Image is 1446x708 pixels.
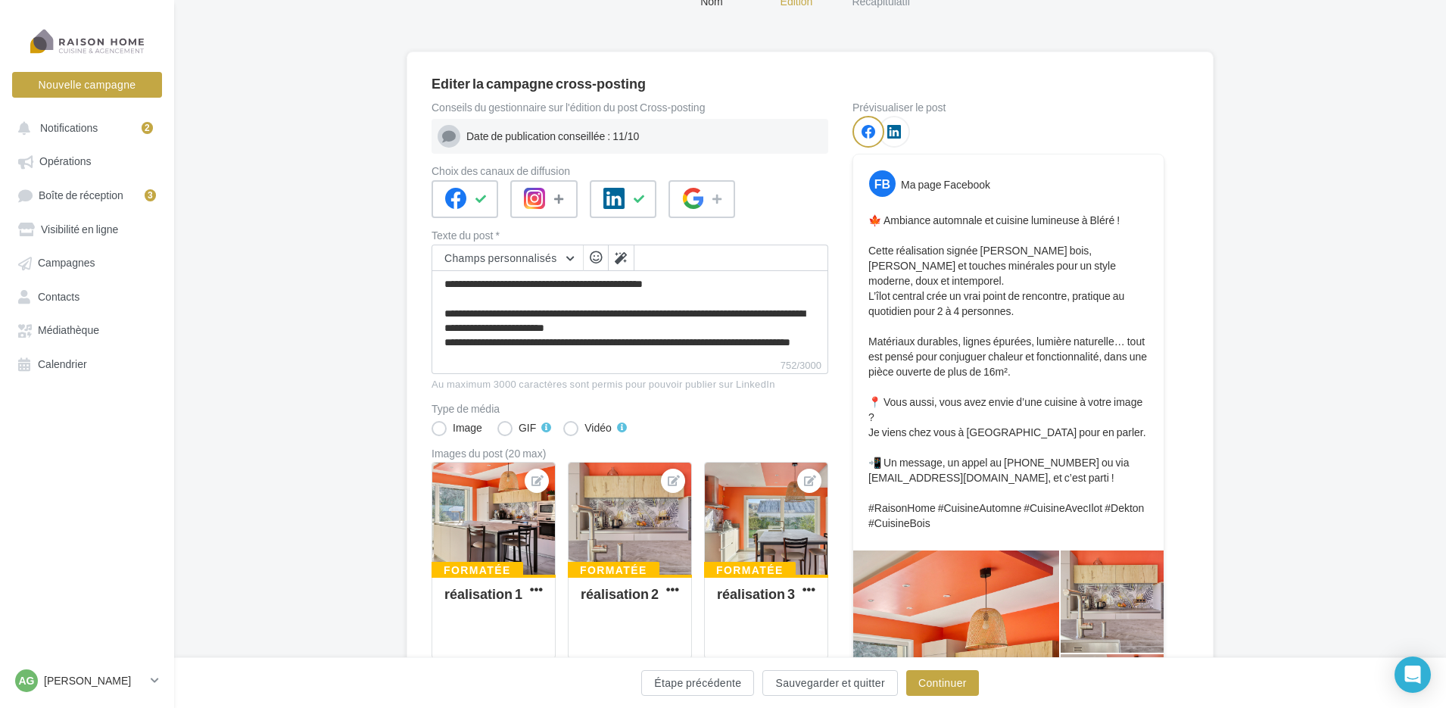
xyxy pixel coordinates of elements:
[39,155,91,168] span: Opérations
[581,585,659,602] div: réalisation 2
[444,585,522,602] div: réalisation 1
[868,213,1148,531] p: 🍁 Ambiance automnale et cuisine lumineuse à Bléré ! Cette réalisation signée [PERSON_NAME] bois, ...
[568,562,659,579] div: Formatée
[584,423,612,433] div: Vidéo
[1395,657,1431,693] div: Open Intercom Messenger
[432,357,828,374] label: 752/3000
[9,147,165,174] a: Opérations
[38,357,87,370] span: Calendrier
[906,670,979,696] button: Continuer
[9,181,165,209] a: Boîte de réception3
[717,585,795,602] div: réalisation 3
[432,230,828,241] label: Texte du post *
[869,170,896,197] div: FB
[432,448,828,459] div: Images du post (20 max)
[519,423,536,433] div: GIF
[9,114,159,141] button: Notifications 2
[142,122,153,134] div: 2
[432,102,828,113] div: Conseils du gestionnaire sur l'édition du post Cross-posting
[432,404,828,414] label: Type de média
[12,666,162,695] a: AG [PERSON_NAME]
[38,257,95,270] span: Campagnes
[466,129,822,144] div: Date de publication conseillée : 11/10
[762,670,897,696] button: Sauvegarder et quitter
[432,76,646,90] div: Editer la campagne cross-posting
[9,350,165,377] a: Calendrier
[704,562,796,579] div: Formatée
[432,245,583,271] button: Champs personnalisés
[12,72,162,98] button: Nouvelle campagne
[41,223,118,235] span: Visibilité en ligne
[19,673,35,688] span: AG
[641,670,754,696] button: Étape précédente
[9,316,165,343] a: Médiathèque
[901,177,990,192] div: Ma page Facebook
[40,121,98,134] span: Notifications
[44,673,145,688] p: [PERSON_NAME]
[38,290,79,303] span: Contacts
[145,189,156,201] div: 3
[9,248,165,276] a: Campagnes
[432,562,523,579] div: Formatée
[444,251,557,264] span: Champs personnalisés
[432,166,828,176] label: Choix des canaux de diffusion
[38,324,99,337] span: Médiathèque
[852,102,1164,113] div: Prévisualiser le post
[39,189,123,201] span: Boîte de réception
[9,282,165,310] a: Contacts
[432,378,828,391] div: Au maximum 3000 caractères sont permis pour pouvoir publier sur LinkedIn
[9,215,165,242] a: Visibilité en ligne
[453,423,482,433] div: Image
